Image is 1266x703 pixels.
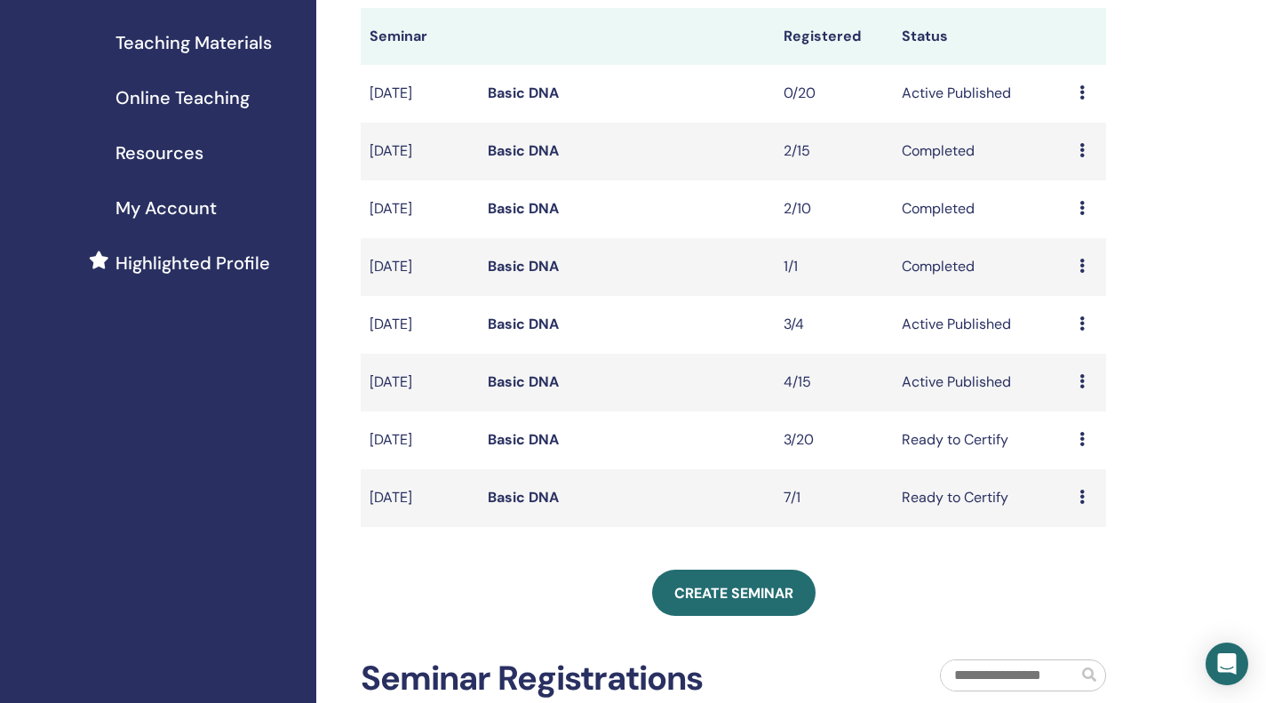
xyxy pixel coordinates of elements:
[488,199,559,218] a: Basic DNA
[115,195,217,221] span: My Account
[361,411,479,469] td: [DATE]
[775,296,893,354] td: 3/4
[893,238,1071,296] td: Completed
[775,354,893,411] td: 4/15
[361,123,479,180] td: [DATE]
[893,411,1071,469] td: Ready to Certify
[488,257,559,276] a: Basic DNA
[775,469,893,527] td: 7/1
[115,84,250,111] span: Online Teaching
[488,372,559,391] a: Basic DNA
[361,296,479,354] td: [DATE]
[115,29,272,56] span: Teaching Materials
[775,123,893,180] td: 2/15
[893,180,1071,238] td: Completed
[488,315,559,333] a: Basic DNA
[115,250,270,276] span: Highlighted Profile
[775,411,893,469] td: 3/20
[775,65,893,123] td: 0/20
[775,8,893,65] th: Registered
[893,354,1071,411] td: Active Published
[115,140,203,166] span: Resources
[652,570,816,616] a: Create seminar
[488,84,559,102] a: Basic DNA
[893,296,1071,354] td: Active Published
[361,180,479,238] td: [DATE]
[893,65,1071,123] td: Active Published
[488,430,559,449] a: Basic DNA
[1206,643,1248,685] div: Open Intercom Messenger
[361,659,703,699] h2: Seminar Registrations
[893,8,1071,65] th: Status
[775,180,893,238] td: 2/10
[488,141,559,160] a: Basic DNA
[775,238,893,296] td: 1/1
[893,123,1071,180] td: Completed
[488,488,559,507] a: Basic DNA
[361,469,479,527] td: [DATE]
[361,65,479,123] td: [DATE]
[361,354,479,411] td: [DATE]
[893,469,1071,527] td: Ready to Certify
[361,8,479,65] th: Seminar
[674,584,793,603] span: Create seminar
[361,238,479,296] td: [DATE]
